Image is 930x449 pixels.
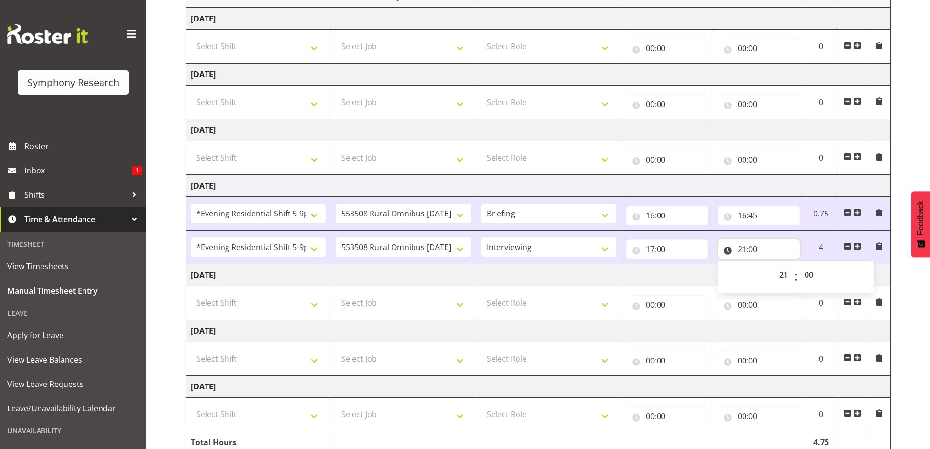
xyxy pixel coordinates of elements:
input: Click to select... [626,295,708,315]
span: Feedback [916,201,925,235]
td: 0 [805,286,837,320]
span: Shifts [24,188,127,202]
td: [DATE] [186,119,891,141]
span: Manual Timesheet Entry [7,283,139,298]
button: Feedback - Show survey [911,191,930,257]
div: Timesheet [2,234,144,254]
span: 1 [132,166,142,175]
div: Leave [2,303,144,323]
a: View Timesheets [2,254,144,278]
span: View Leave Balances [7,352,139,367]
td: 0 [805,342,837,376]
div: Unavailability [2,421,144,441]
input: Click to select... [626,351,708,370]
span: Leave/Unavailability Calendar [7,401,139,416]
input: Click to select... [626,39,708,58]
td: [DATE] [186,264,891,286]
a: View Leave Balances [2,347,144,372]
input: Click to select... [718,295,800,315]
td: [DATE] [186,175,891,197]
span: View Leave Requests [7,377,139,391]
input: Click to select... [718,94,800,114]
input: Click to select... [718,150,800,170]
span: View Timesheets [7,259,139,274]
span: : [794,265,798,289]
span: Inbox [24,163,132,178]
img: Rosterit website logo [7,24,88,44]
input: Click to select... [626,150,708,170]
td: 0.75 [805,197,837,231]
input: Click to select... [718,406,800,426]
div: Symphony Research [27,75,119,90]
td: [DATE] [186,320,891,342]
a: Manual Timesheet Entry [2,278,144,303]
a: Apply for Leave [2,323,144,347]
a: Leave/Unavailability Calendar [2,396,144,421]
input: Click to select... [626,239,708,259]
span: Time & Attendance [24,212,127,227]
td: [DATE] [186,64,891,86]
td: 0 [805,141,837,175]
td: 4 [805,231,837,264]
input: Click to select... [718,39,800,58]
span: Roster [24,139,142,153]
input: Click to select... [626,94,708,114]
td: [DATE] [186,376,891,398]
td: 0 [805,86,837,119]
a: View Leave Requests [2,372,144,396]
td: [DATE] [186,8,891,30]
input: Click to select... [718,351,800,370]
td: 0 [805,398,837,431]
input: Click to select... [718,239,800,259]
span: Apply for Leave [7,328,139,342]
input: Click to select... [718,206,800,225]
td: 0 [805,30,837,64]
input: Click to select... [626,406,708,426]
input: Click to select... [626,206,708,225]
